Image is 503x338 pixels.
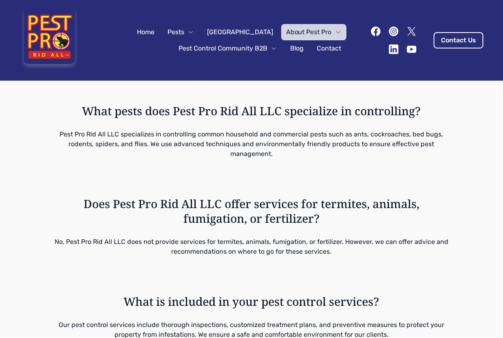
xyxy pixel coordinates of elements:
[20,10,79,71] img: Pest Pro Rid All
[179,44,267,53] span: Pest Control Community B2B
[163,24,199,40] button: Pests
[53,237,450,257] p: No, Pest Pro Rid All LLC does not provide services for termites, animals, fumigation, or fertiliz...
[312,40,346,57] a: Contact
[53,283,450,312] h3: What is included in your pest control services?
[286,27,332,37] span: About Pest Pro
[285,40,309,57] a: Blog
[53,103,450,121] h3: What pests does Pest Pro Rid All LLC specialize in controlling?
[202,24,278,40] a: [GEOGRAPHIC_DATA]
[53,129,450,159] p: Pest Pro Rid All LLC specializes in controlling common household and commercial pests such as ant...
[132,24,159,40] a: Home
[281,24,346,40] button: About Pest Pro
[174,40,282,57] button: Pest Control Community B2B
[53,185,450,229] h3: Does Pest Pro Rid All LLC offer services for termites, animals, fumigation, or fertilizer?
[434,32,483,48] a: Contact Us
[168,27,184,37] span: Pests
